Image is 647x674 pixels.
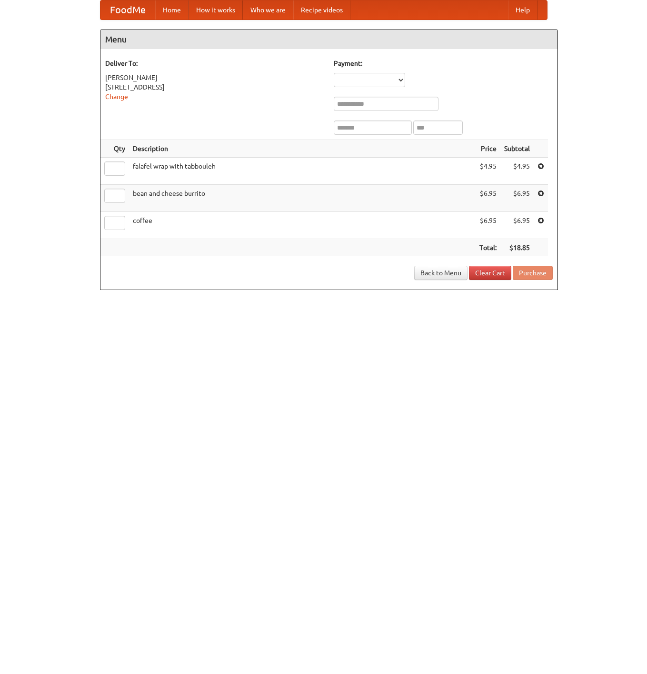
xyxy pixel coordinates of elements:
[105,93,128,101] a: Change
[189,0,243,20] a: How it works
[476,212,500,239] td: $6.95
[129,140,476,158] th: Description
[508,0,538,20] a: Help
[100,30,557,49] h4: Menu
[105,59,324,68] h5: Deliver To:
[476,239,500,257] th: Total:
[105,73,324,82] div: [PERSON_NAME]
[293,0,350,20] a: Recipe videos
[500,140,534,158] th: Subtotal
[469,266,511,280] a: Clear Cart
[129,212,476,239] td: coffee
[476,140,500,158] th: Price
[243,0,293,20] a: Who we are
[155,0,189,20] a: Home
[100,0,155,20] a: FoodMe
[500,185,534,212] td: $6.95
[105,82,324,92] div: [STREET_ADDRESS]
[129,158,476,185] td: falafel wrap with tabbouleh
[500,239,534,257] th: $18.85
[476,185,500,212] td: $6.95
[100,140,129,158] th: Qty
[476,158,500,185] td: $4.95
[414,266,468,280] a: Back to Menu
[500,158,534,185] td: $4.95
[129,185,476,212] td: bean and cheese burrito
[334,59,553,68] h5: Payment:
[500,212,534,239] td: $6.95
[513,266,553,280] button: Purchase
